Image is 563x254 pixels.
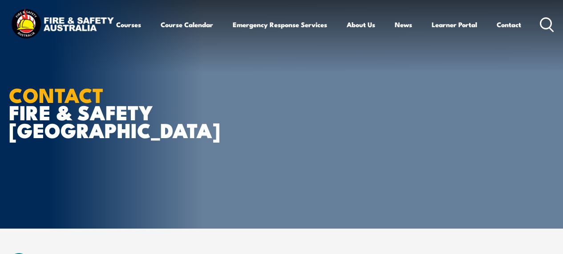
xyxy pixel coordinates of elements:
a: News [395,14,412,35]
h1: FIRE & SAFETY [GEOGRAPHIC_DATA] [9,86,229,138]
a: Emergency Response Services [233,14,327,35]
a: Course Calendar [161,14,213,35]
a: About Us [347,14,375,35]
a: Learner Portal [432,14,477,35]
a: Contact [497,14,521,35]
a: Courses [116,14,141,35]
strong: CONTACT [9,79,104,110]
